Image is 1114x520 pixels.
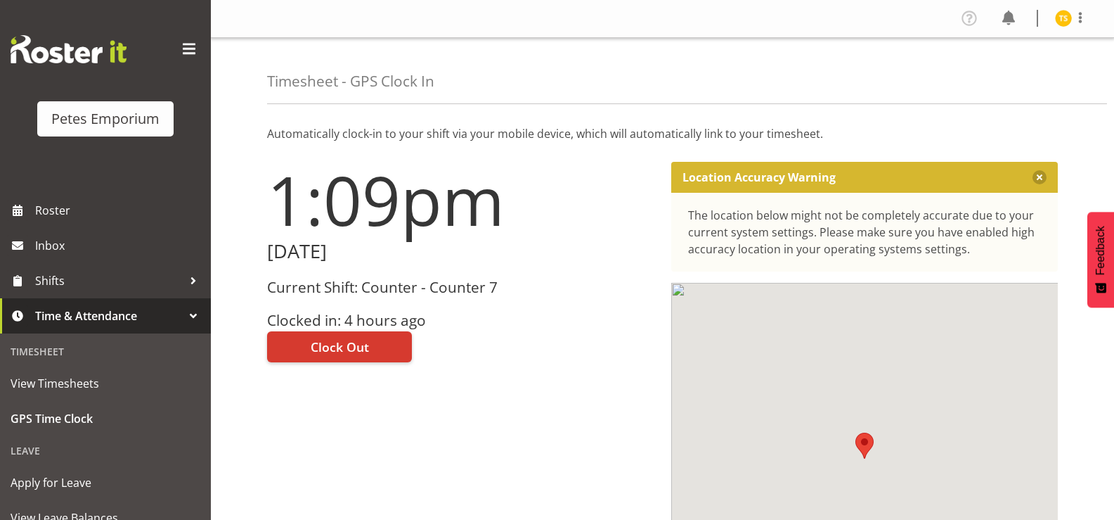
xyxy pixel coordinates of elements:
div: Petes Emporium [51,108,160,129]
span: Roster [35,200,204,221]
span: View Timesheets [11,373,200,394]
span: Feedback [1094,226,1107,275]
div: Leave [4,436,207,465]
span: Inbox [35,235,204,256]
span: Shifts [35,270,183,291]
button: Feedback - Show survey [1087,212,1114,307]
p: Location Accuracy Warning [682,170,836,184]
div: Timesheet [4,337,207,366]
a: Apply for Leave [4,465,207,500]
h3: Clocked in: 4 hours ago [267,312,654,329]
span: GPS Time Clock [11,408,200,429]
span: Apply for Leave [11,472,200,493]
a: View Timesheets [4,366,207,401]
h4: Timesheet - GPS Clock In [267,73,434,89]
img: tamara-straker11292.jpg [1055,10,1072,27]
button: Clock Out [267,331,412,362]
span: Time & Attendance [35,305,183,326]
h1: 1:09pm [267,162,654,238]
h3: Current Shift: Counter - Counter 7 [267,279,654,296]
p: Automatically clock-in to your shift via your mobile device, which will automatically link to you... [267,125,1058,142]
img: Rosterit website logo [11,35,127,63]
div: The location below might not be completely accurate due to your current system settings. Please m... [688,207,1042,258]
span: Clock Out [311,338,369,356]
h2: [DATE] [267,241,654,262]
button: Close message [1032,170,1047,184]
a: GPS Time Clock [4,401,207,436]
